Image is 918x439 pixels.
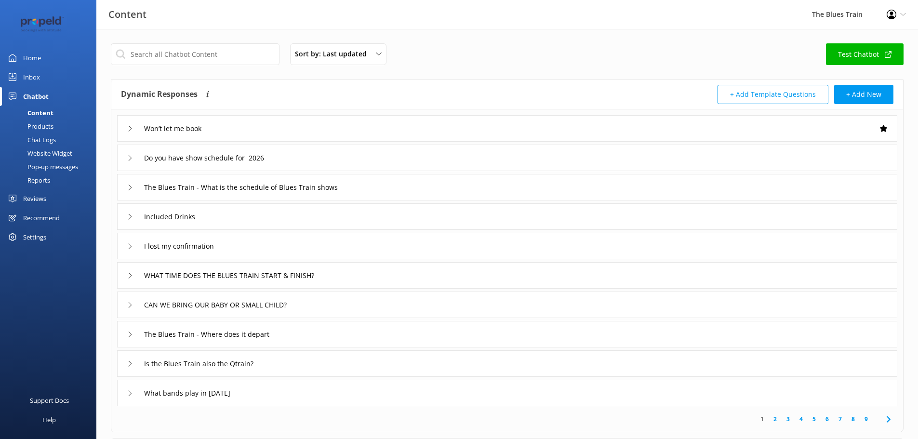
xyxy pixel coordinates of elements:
a: 2 [769,414,782,424]
div: Inbox [23,67,40,87]
a: Pop-up messages [6,160,96,173]
a: 8 [847,414,860,424]
button: + Add New [834,85,893,104]
div: Reviews [23,189,46,208]
div: Content [6,106,53,120]
a: 9 [860,414,873,424]
button: + Add Template Questions [718,85,828,104]
div: Chatbot [23,87,49,106]
a: Products [6,120,96,133]
div: Settings [23,227,46,247]
div: Recommend [23,208,60,227]
a: 5 [808,414,821,424]
span: Sort by: Last updated [295,49,373,59]
div: Support Docs [30,391,69,410]
a: 1 [756,414,769,424]
input: Search all Chatbot Content [111,43,279,65]
a: Website Widget [6,146,96,160]
a: Reports [6,173,96,187]
div: Pop-up messages [6,160,78,173]
a: 6 [821,414,834,424]
h3: Content [108,7,146,22]
a: 7 [834,414,847,424]
h4: Dynamic Responses [121,85,198,104]
div: Website Widget [6,146,72,160]
div: Products [6,120,53,133]
div: Home [23,48,41,67]
div: Chat Logs [6,133,56,146]
a: Chat Logs [6,133,96,146]
a: Content [6,106,96,120]
a: Test Chatbot [826,43,904,65]
a: 3 [782,414,795,424]
div: Reports [6,173,50,187]
a: 4 [795,414,808,424]
img: 12-1677471078.png [14,16,70,32]
div: Help [42,410,56,429]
